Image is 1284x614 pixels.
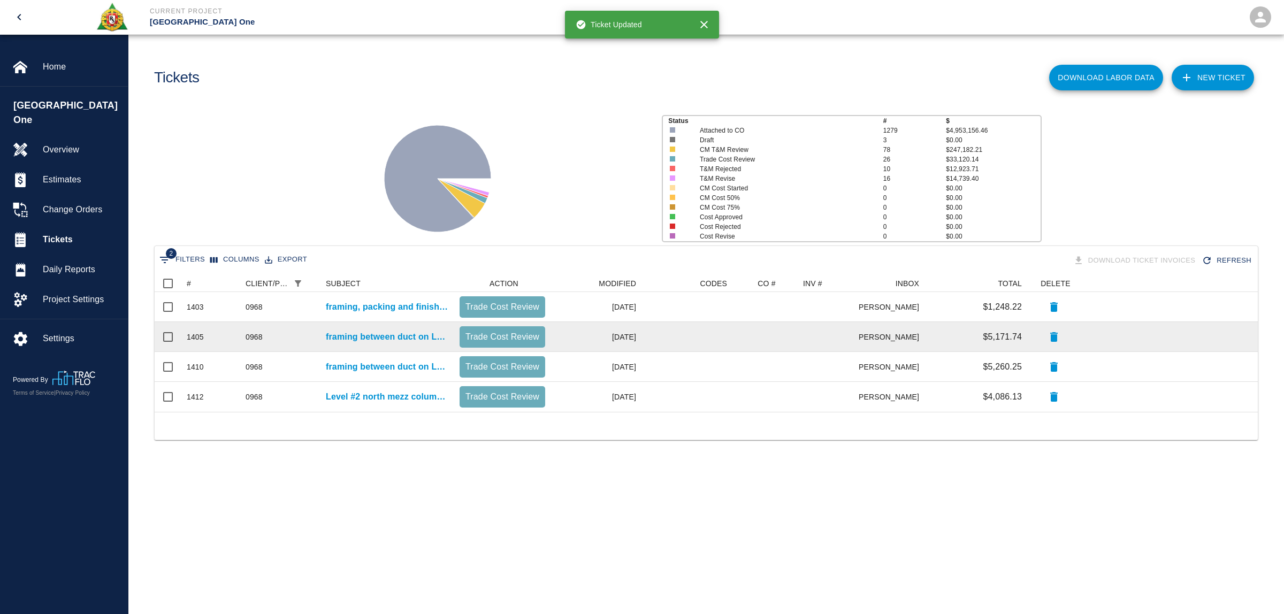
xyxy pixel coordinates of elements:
p: Current Project [150,6,700,16]
span: Overview [43,143,119,156]
div: [DATE] [551,322,641,352]
p: CM T&M Review [700,145,865,155]
span: 2 [166,248,177,259]
p: $12,923.71 [946,164,1040,174]
p: Attached to CO [700,126,865,135]
p: Trade Cost Review [464,331,541,343]
p: $0.00 [946,222,1040,232]
p: $5,260.25 [983,360,1022,373]
p: 0 [883,232,946,241]
p: $0.00 [946,183,1040,193]
span: Daily Reports [43,263,119,276]
p: # [883,116,946,126]
div: Refresh the list [1199,251,1256,270]
a: Privacy Policy [56,390,90,396]
button: Refresh [1199,251,1256,270]
div: TOTAL [924,275,1027,292]
p: CM Cost Started [700,183,865,193]
p: 0 [883,222,946,232]
p: $ [946,116,1040,126]
span: | [54,390,56,396]
button: Show filters [291,276,305,291]
p: T&M Rejected [700,164,865,174]
p: Trade Cost Review [700,155,865,164]
p: 26 [883,155,946,164]
div: 1405 [187,332,204,342]
div: ACTION [454,275,551,292]
div: # [181,275,240,292]
p: 16 [883,174,946,183]
div: CLIENT/PCO # [246,275,291,292]
a: framing, packing and finishing up patching for Level #2 north mezz between dampers. [326,301,449,313]
div: CODES [700,275,727,292]
button: Download Labor Data [1049,65,1163,90]
span: Settings [43,332,119,345]
div: MODIFIED [551,275,641,292]
p: $247,182.21 [946,145,1040,155]
p: Trade Cost Review [464,301,541,313]
p: 0 [883,183,946,193]
img: TracFlo [52,371,95,385]
p: $0.00 [946,203,1040,212]
div: # [187,275,191,292]
h1: Tickets [154,69,200,87]
div: [DATE] [551,352,641,382]
span: Estimates [43,173,119,186]
p: 3 [883,135,946,145]
div: SUBJECT [320,275,454,292]
a: framing between duct on Level #2 north side. [326,331,449,343]
a: NEW TICKET [1172,65,1254,90]
div: INBOX [896,275,919,292]
p: $0.00 [946,193,1040,203]
div: 1412 [187,392,204,402]
div: 0968 [246,302,263,312]
p: $4,086.13 [983,390,1022,403]
div: TOTAL [998,275,1022,292]
div: CO # [732,275,798,292]
button: open drawer [6,4,32,30]
button: Sort [305,276,320,291]
div: [PERSON_NAME] [859,352,924,382]
p: Trade Cost Review [464,360,541,373]
div: [PERSON_NAME] [859,322,924,352]
div: 0968 [246,392,263,402]
p: $4,953,156.46 [946,126,1040,135]
div: SUBJECT [326,275,361,292]
div: [PERSON_NAME] [859,292,924,322]
a: Level #2 north mezz column line #3 between dampers and pour grout and finishing. [326,390,449,403]
p: CM Cost 75% [700,203,865,212]
iframe: Chat Widget [1230,563,1284,614]
p: CM Cost 50% [700,193,865,203]
span: Tickets [43,233,119,246]
div: INV # [803,275,822,292]
div: ACTION [490,275,518,292]
span: Home [43,60,119,73]
span: Project Settings [43,293,119,306]
p: Cost Revise [700,232,865,241]
p: $0.00 [946,135,1040,145]
div: 1 active filter [291,276,305,291]
p: Cost Approved [700,212,865,222]
div: MODIFIED [599,275,636,292]
p: $1,248.22 [983,301,1022,313]
a: framing between duct on Level #2 north side hallway. [326,360,449,373]
div: CLIENT/PCO # [240,275,320,292]
p: 1279 [883,126,946,135]
img: Roger & Sons Concrete [96,2,128,32]
p: 78 [883,145,946,155]
p: [GEOGRAPHIC_DATA] One [150,16,700,28]
button: Select columns [208,251,262,268]
p: T&M Revise [700,174,865,183]
div: 0968 [246,362,263,372]
p: 0 [883,193,946,203]
p: Trade Cost Review [464,390,541,403]
div: CODES [641,275,732,292]
p: 0 [883,203,946,212]
p: $0.00 [946,232,1040,241]
div: 0968 [246,332,263,342]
